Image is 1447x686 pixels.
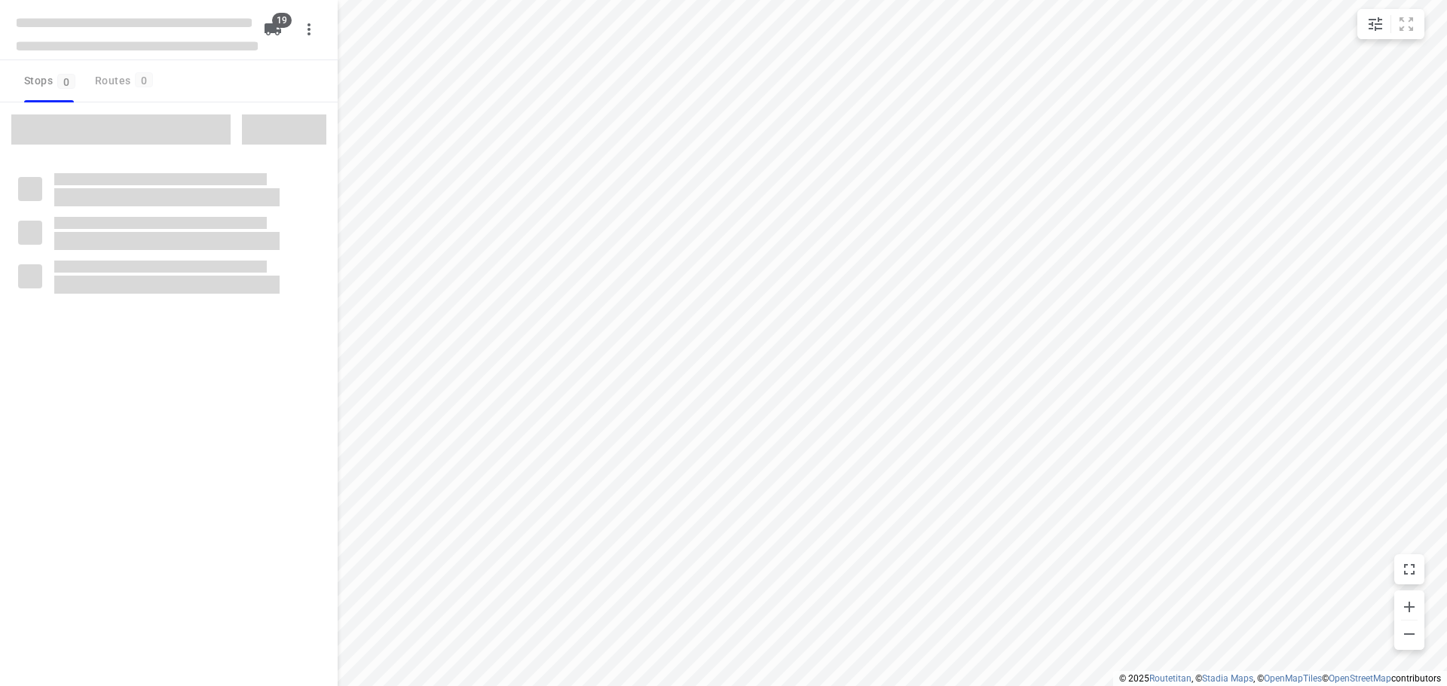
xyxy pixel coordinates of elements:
[1360,9,1390,39] button: Map settings
[1357,9,1424,39] div: small contained button group
[1329,673,1391,684] a: OpenStreetMap
[1149,673,1192,684] a: Routetitan
[1264,673,1322,684] a: OpenMapTiles
[1202,673,1253,684] a: Stadia Maps
[1119,673,1441,684] li: © 2025 , © , © © contributors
